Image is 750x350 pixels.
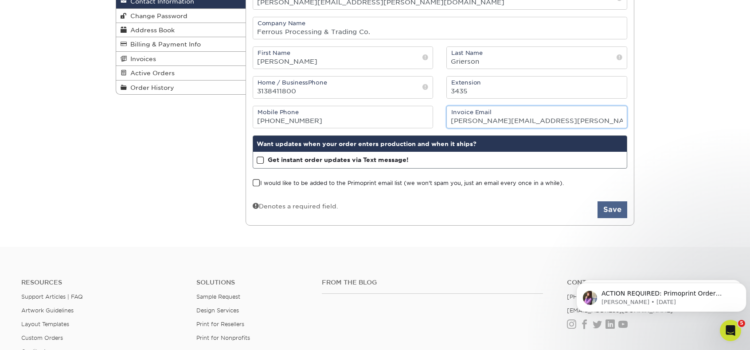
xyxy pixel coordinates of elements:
[21,321,69,327] a: Layout Templates
[567,293,622,300] a: [PHONE_NUMBER]
[127,27,175,34] span: Address Book
[322,279,543,286] h4: From the Blog
[253,136,627,152] div: Want updates when your order enters production and when it ships?
[116,52,246,66] a: Invoices
[196,335,250,341] a: Print for Nonprofits
[127,55,156,62] span: Invoices
[127,12,187,19] span: Change Password
[253,179,564,188] label: I would like to be added to the Primoprint email list (we won't spam you, just an email every onc...
[573,264,750,326] iframe: Intercom notifications message
[21,293,83,300] a: Support Articles | FAQ
[738,320,745,327] span: 5
[116,66,246,80] a: Active Orders
[196,307,239,314] a: Design Services
[720,320,741,341] iframe: Intercom live chat
[127,41,201,48] span: Billing & Payment Info
[196,321,244,327] a: Print for Resellers
[116,9,246,23] a: Change Password
[116,23,246,37] a: Address Book
[196,279,308,286] h4: Solutions
[598,201,627,218] button: Save
[567,307,673,314] a: [EMAIL_ADDRESS][DOMAIN_NAME]
[127,84,174,91] span: Order History
[127,69,175,77] span: Active Orders
[567,279,729,286] a: Contact
[116,37,246,51] a: Billing & Payment Info
[2,323,75,347] iframe: Google Customer Reviews
[21,279,183,286] h4: Resources
[116,81,246,94] a: Order History
[196,293,240,300] a: Sample Request
[268,156,409,163] strong: Get instant order updates via Text message!
[21,307,74,314] a: Artwork Guidelines
[253,201,338,211] div: Denotes a required field.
